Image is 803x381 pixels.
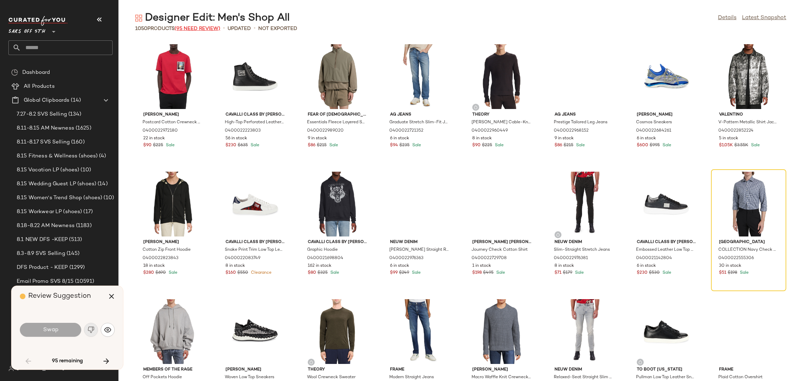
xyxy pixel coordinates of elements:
span: (513) [68,236,82,244]
img: svg%3e [556,233,560,237]
span: $280 [143,270,154,276]
span: $179 [563,270,572,276]
span: 0400022968152 [554,128,589,134]
span: $99 [390,270,398,276]
span: 0400022852224 [718,128,754,134]
span: 8.15 Wedding Guest LP (shoes) [17,180,96,188]
span: AG Jeans [390,112,449,118]
span: 5 in stock [719,135,738,142]
span: $94 [390,142,398,149]
span: 8.3-8.9 SVS Selling [17,250,65,258]
img: 0400022962307_HUNTERGREEN [302,299,373,364]
img: 0400022974122_LIGHTVINTAGEINDIGO [549,299,619,364]
img: 0400022223803_BLACK [220,44,290,109]
img: svg%3e [135,15,142,22]
span: [PERSON_NAME] [143,239,202,246]
span: 0400022976381 [554,255,588,262]
span: $690 [155,270,166,276]
img: 0400022972180_BORDEAUX [138,44,208,109]
div: Designer Edit: Men's Shop All [135,11,290,25]
span: (134) [67,110,82,118]
span: Frame [390,367,449,373]
span: (10591) [74,278,94,286]
span: 6 in stock [637,135,656,142]
span: 8.15 Workwear LP (shoes) [17,208,82,216]
span: 0400021142804 [636,255,672,262]
span: $530 [649,270,660,276]
span: 95 remaining [52,358,83,364]
span: 9 in stock [555,135,574,142]
span: (4) [98,152,106,160]
span: Wool Crewneck Sweater [307,374,355,381]
span: 8.11-8.17 SVS Selling [17,138,70,146]
span: Relaxed-Seat Straight Slim Jeans [554,374,613,381]
span: Sale [249,143,259,148]
span: Sale [411,271,421,275]
img: 0400022684261_ULTRAVIOLETMULTI [631,44,702,109]
img: svg%3e [11,69,18,76]
span: All Products [24,83,55,91]
span: $249 [399,270,409,276]
span: Prestige Tailored Leg Jeans [554,119,607,126]
span: Neuw Denim [555,367,614,373]
span: [PERSON_NAME] [225,367,285,373]
span: $80 [308,270,316,276]
span: $325 [318,270,328,276]
span: Sale [167,271,177,275]
span: 9 in stock [308,135,327,142]
span: $198 [728,270,737,276]
img: svg%3e [638,360,642,364]
span: Email Promo SVS 8/15 [17,278,74,286]
span: (1625) [74,124,91,132]
span: (95 Need Review) [175,26,220,31]
a: Details [718,14,736,22]
span: Sale [750,143,760,148]
span: $235 [399,142,410,149]
span: Pullman Low Top Leather Sneakers [636,374,695,381]
span: $995 [650,142,660,149]
span: Journey Check Cotton Shirt [472,247,528,253]
img: 0400021142804_BLACK [631,172,702,236]
span: [PERSON_NAME] [143,112,202,118]
span: $90 [472,142,481,149]
span: Review Suggestion [28,293,91,300]
img: svg%3e [474,105,478,109]
span: $3.55K [734,142,748,149]
img: 0400022780163_HEATHERGREY [138,299,208,364]
span: $71 [555,270,561,276]
span: $160 [225,270,236,276]
span: 30 in stock [719,263,741,269]
span: 8.18-8.22 AM Newness [17,222,75,230]
span: 8.15 Women's Trend Shop (shoes) [17,194,102,202]
span: Dashboard [22,69,50,77]
span: $230 [637,270,648,276]
span: 0400022823843 [143,255,178,262]
span: Neuw Denim [390,239,449,246]
span: 18 in stock [143,263,165,269]
span: Theory [472,112,531,118]
img: 0400022823843_BLACKPRINT [138,172,208,236]
span: [PERSON_NAME] [637,112,696,118]
span: • [254,24,255,33]
span: 1050 [135,26,147,31]
span: (14) [96,180,108,188]
span: Saks OFF 5TH [8,24,45,36]
span: 8 in stock [555,263,574,269]
span: Off Pockets Hoodie [143,374,182,381]
span: 6 in stock [390,263,409,269]
span: COLLECTION Navy Check Shirt [718,247,778,253]
span: Clearance [250,271,272,275]
span: Cosmos Sneakers [636,119,672,126]
span: 0400022989020 [307,128,344,134]
span: (1299) [68,264,85,272]
span: 0400022684261 [636,128,671,134]
span: 0400022721352 [389,128,423,134]
span: 162 in stock [308,263,331,269]
span: $495 [483,270,494,276]
span: Sale [575,143,585,148]
span: Embossed Leather Low Top Sneakers [636,247,695,253]
span: (17) [82,208,93,216]
span: [PERSON_NAME] Cable-Knit Crewneck Sweater [472,119,531,126]
span: 8.15 Vacation LP (shoes) [17,166,79,174]
span: 7.27-8.2 SVS Selling [17,110,67,118]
